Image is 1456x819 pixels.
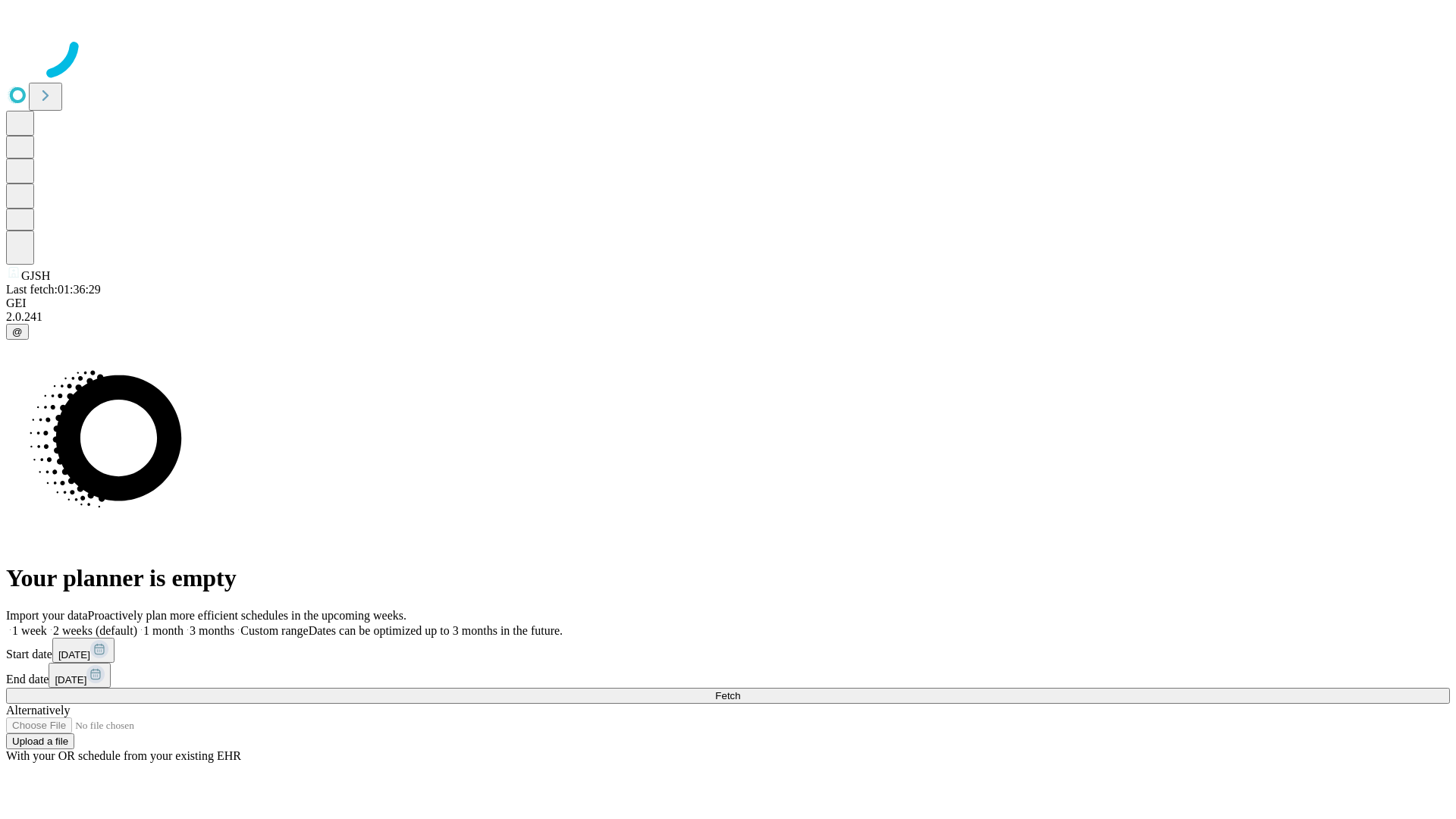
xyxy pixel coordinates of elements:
[21,269,50,282] span: GJSH
[6,283,101,296] span: Last fetch: 01:36:29
[309,624,563,637] span: Dates can be optimized up to 3 months in the future.
[190,624,234,637] span: 3 months
[6,297,1450,310] div: GEI
[6,733,74,749] button: Upload a file
[49,663,111,688] button: [DATE]
[6,663,1450,688] div: End date
[52,638,115,663] button: [DATE]
[58,649,90,661] span: [DATE]
[6,638,1450,663] div: Start date
[240,624,308,637] span: Custom range
[88,609,406,622] span: Proactively plan more efficient schedules in the upcoming weeks.
[715,690,740,701] span: Fetch
[6,324,29,340] button: @
[6,749,241,762] span: With your OR schedule from your existing EHR
[12,624,47,637] span: 1 week
[6,688,1450,704] button: Fetch
[53,624,137,637] span: 2 weeks (default)
[6,609,88,622] span: Import your data
[6,310,1450,324] div: 2.0.241
[6,704,70,717] span: Alternatively
[6,564,1450,592] h1: Your planner is empty
[55,674,86,686] span: [DATE]
[143,624,184,637] span: 1 month
[12,326,23,337] span: @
